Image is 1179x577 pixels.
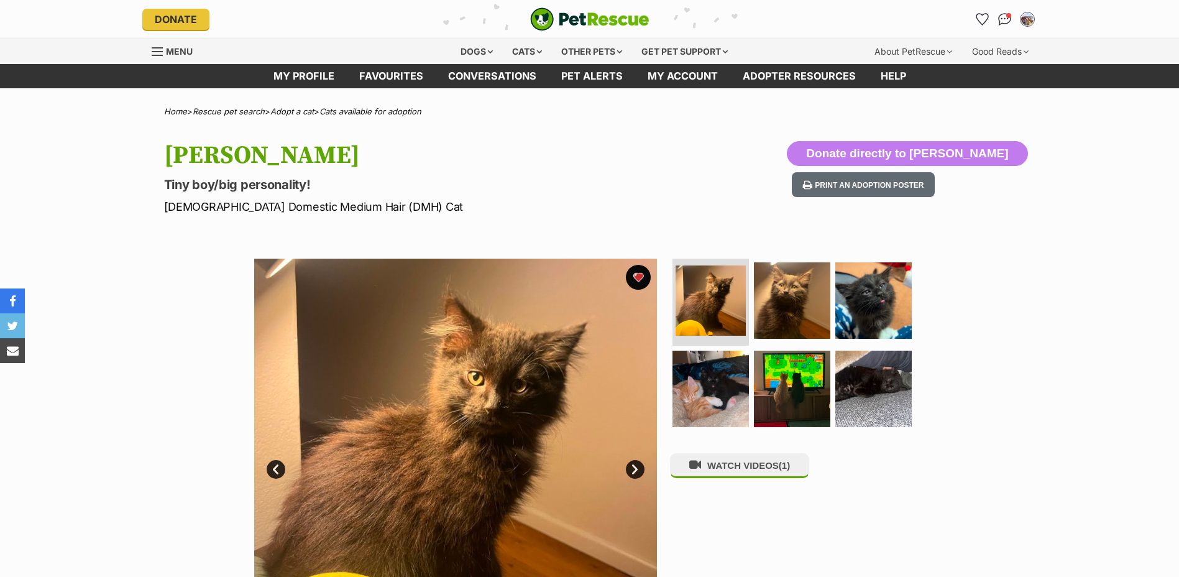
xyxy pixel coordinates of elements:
div: Dogs [452,39,502,64]
button: WATCH VIDEOS(1) [670,453,809,478]
span: (1) [779,460,790,471]
a: Prev [267,460,285,479]
img: Photo of Zora [835,262,912,339]
a: Next [626,460,645,479]
a: Home [164,106,187,116]
a: Conversations [995,9,1015,29]
ul: Account quick links [973,9,1037,29]
img: Lisa Higson profile pic [1021,13,1034,25]
div: Other pets [553,39,631,64]
a: Help [868,64,919,88]
div: > > > [133,107,1047,116]
button: favourite [626,265,651,290]
div: Get pet support [633,39,736,64]
a: Adopt a cat [270,106,314,116]
a: My profile [261,64,347,88]
p: Tiny boy/big personality! [164,176,690,193]
img: logo-cat-932fe2b9b8326f06289b0f2fb663e598f794de774fb13d1741a6617ecf9a85b4.svg [530,7,649,31]
img: Photo of Zora [754,351,830,427]
button: Print an adoption poster [792,172,935,198]
div: Cats [503,39,551,64]
img: Photo of Zora [754,262,830,339]
div: Good Reads [963,39,1037,64]
img: Photo of Zora [835,351,912,427]
a: Cats available for adoption [319,106,421,116]
a: Rescue pet search [193,106,265,116]
a: Menu [152,39,201,62]
button: My account [1017,9,1037,29]
a: Pet alerts [549,64,635,88]
a: Donate [142,9,209,30]
a: Adopter resources [730,64,868,88]
img: Photo of Zora [676,265,746,336]
h1: [PERSON_NAME] [164,141,690,170]
a: My account [635,64,730,88]
a: Favourites [973,9,993,29]
button: Donate directly to [PERSON_NAME] [787,141,1027,166]
a: conversations [436,64,549,88]
span: Menu [166,46,193,57]
img: chat-41dd97257d64d25036548639549fe6c8038ab92f7586957e7f3b1b290dea8141.svg [998,13,1011,25]
img: Photo of Zora [672,351,749,427]
a: Favourites [347,64,436,88]
a: PetRescue [530,7,649,31]
p: [DEMOGRAPHIC_DATA] Domestic Medium Hair (DMH) Cat [164,198,690,215]
div: About PetRescue [866,39,961,64]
